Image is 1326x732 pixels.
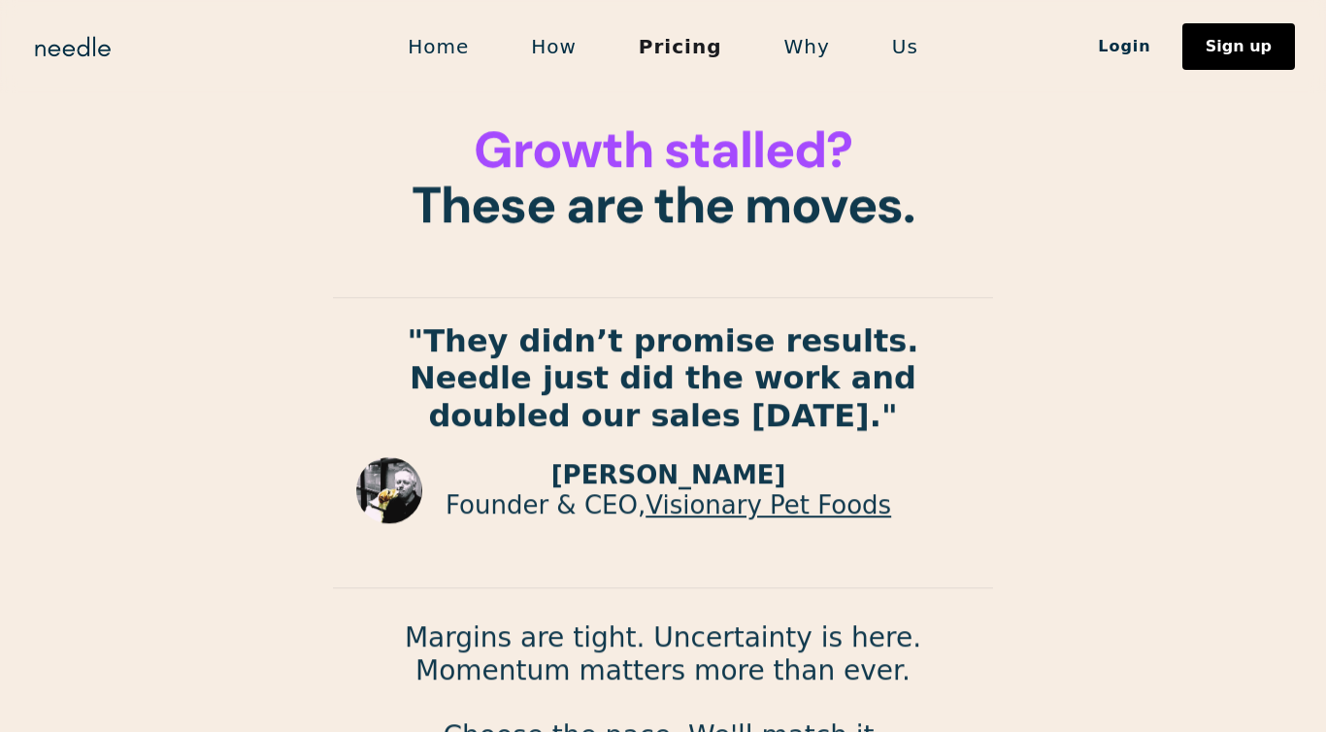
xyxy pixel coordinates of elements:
a: Pricing [608,26,753,67]
h1: These are the moves. [333,122,993,233]
a: How [500,26,608,67]
p: [PERSON_NAME] [446,461,891,491]
a: Why [753,26,861,67]
p: Founder & CEO, [446,491,891,521]
strong: "They didn’t promise results. Needle just did the work and doubled our sales [DATE]." [408,323,919,435]
a: Us [861,26,949,67]
a: Visionary Pet Foods [646,491,891,520]
a: Sign up [1182,23,1295,70]
div: Sign up [1206,39,1272,54]
a: Login [1067,30,1182,63]
span: Growth stalled? [474,116,851,183]
a: Home [377,26,500,67]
